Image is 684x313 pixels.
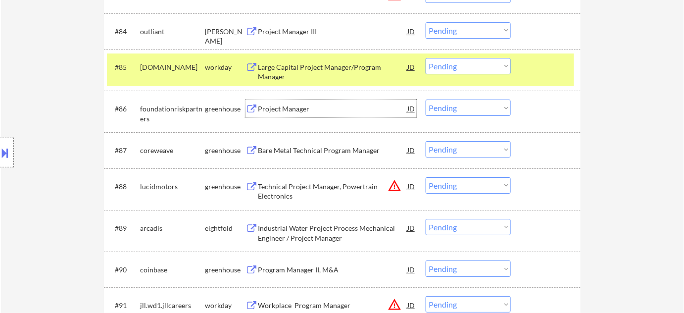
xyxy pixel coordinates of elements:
[205,182,245,192] div: greenhouse
[205,104,245,114] div: greenhouse
[258,265,407,275] div: Program Manager II, M&A
[258,146,407,156] div: Bare Metal Technical Program Manager
[205,223,245,233] div: eightfold
[205,301,245,311] div: workday
[205,146,245,156] div: greenhouse
[258,223,407,243] div: Industrial Water Project Process Mechanical Engineer / Project Manager
[258,27,407,37] div: Project Manager III
[205,265,245,275] div: greenhouse
[140,265,205,275] div: coinbase
[140,301,205,311] div: jll.wd1.jllcareers
[258,182,407,201] div: Technical Project Manager, Powertrain Electronics
[406,58,416,76] div: JD
[115,301,132,311] div: #91
[406,219,416,237] div: JD
[406,177,416,195] div: JD
[258,301,407,311] div: Workplace Program Manager
[115,27,132,37] div: #84
[140,27,205,37] div: outliant
[406,141,416,159] div: JD
[406,261,416,278] div: JD
[115,265,132,275] div: #90
[388,179,401,193] button: warning_amber
[258,62,407,82] div: Large Capital Project Manager/Program Manager
[205,62,245,72] div: workday
[205,27,245,46] div: [PERSON_NAME]
[388,298,401,312] button: warning_amber
[406,22,416,40] div: JD
[258,104,407,114] div: Project Manager
[406,100,416,117] div: JD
